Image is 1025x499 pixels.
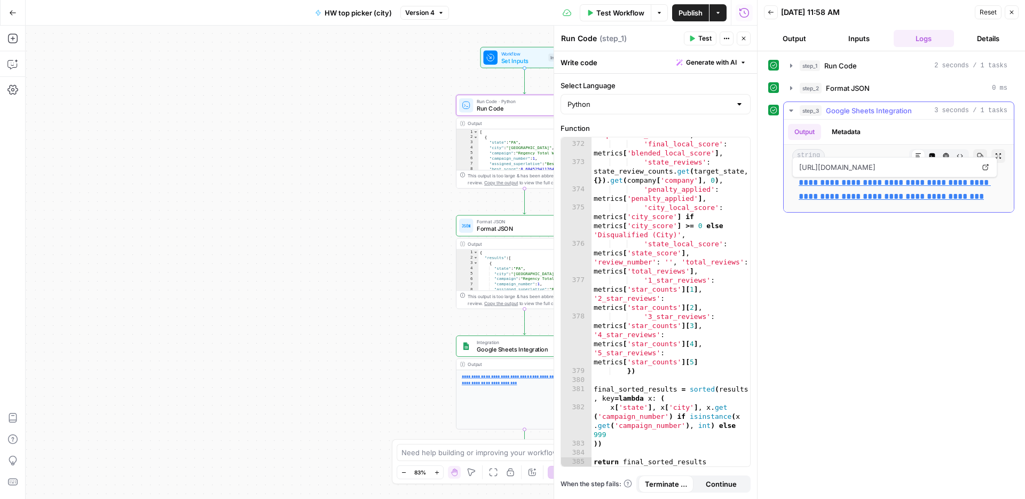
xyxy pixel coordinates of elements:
[456,282,478,287] div: 7
[456,135,478,140] div: 2
[561,448,592,457] div: 384
[473,250,478,255] span: Toggle code folding, rows 1 through 372
[600,33,627,44] span: ( step_1 )
[698,34,712,43] span: Test
[477,345,569,354] span: Google Sheets Integration
[672,4,709,21] button: Publish
[468,172,589,186] div: This output is too large & has been abbreviated for review. to view the full content.
[684,32,716,45] button: Test
[561,457,592,466] div: 385
[824,60,857,71] span: Run Code
[414,468,426,477] span: 83%
[934,106,1007,115] span: 3 seconds / 1 tasks
[561,203,592,239] div: 375
[826,83,870,93] span: Format JSON
[456,271,478,276] div: 5
[456,287,478,292] div: 8
[468,361,569,368] div: Output
[784,80,1014,97] button: 0 ms
[980,7,997,17] span: Reset
[523,68,526,94] g: Edge from start to step_1
[456,266,478,271] div: 4
[975,5,1002,19] button: Reset
[456,129,478,135] div: 1
[561,123,751,134] label: Function
[456,47,593,68] div: WorkflowSet InputsInputs
[484,301,518,306] span: Copy the output
[764,30,824,47] button: Output
[826,105,912,116] span: Google Sheets Integration
[829,30,889,47] button: Inputs
[473,129,478,135] span: Toggle code folding, rows 1 through 370
[501,50,545,57] span: Workflow
[473,260,478,266] span: Toggle code folding, rows 3 through 25
[672,56,751,69] button: Generate with AI
[456,151,478,156] div: 5
[567,99,731,110] input: Python
[561,276,592,312] div: 377
[706,479,737,489] span: Continue
[561,312,592,367] div: 378
[523,309,526,334] g: Edge from step_2 to step_3
[561,403,592,439] div: 382
[456,167,478,172] div: 8
[456,95,593,189] div: Run Code · PythonRun CodeStep 1Output[ { "state":"PA", "city":"[GEOGRAPHIC_DATA]", "campaign":"Re...
[468,240,569,247] div: Output
[456,145,478,151] div: 4
[456,276,478,282] div: 6
[501,56,545,65] span: Set Inputs
[784,102,1014,119] button: 3 seconds / 1 tasks
[554,51,757,73] div: Write code
[800,60,820,71] span: step_1
[934,61,1007,71] span: 2 seconds / 1 tasks
[561,33,597,44] textarea: Run Code
[825,124,867,140] button: Metadata
[958,30,1019,47] button: Details
[561,158,592,185] div: 373
[561,479,632,489] a: When the step fails:
[468,293,589,307] div: This output is too large & has been abbreviated for review. to view the full content.
[800,83,822,93] span: step_2
[784,57,1014,74] button: 2 seconds / 1 tasks
[523,189,526,214] g: Edge from step_1 to step_2
[561,376,592,385] div: 380
[580,4,651,21] button: Test Workflow
[561,239,592,276] div: 376
[473,135,478,140] span: Toggle code folding, rows 2 through 24
[992,83,1007,93] span: 0 ms
[405,8,435,18] span: Version 4
[400,6,449,20] button: Version 4
[468,120,569,127] div: Output
[477,224,569,233] span: Format JSON
[477,104,570,113] span: Run Code
[693,475,748,493] button: Continue
[596,7,644,18] span: Test Workflow
[477,218,569,225] span: Format JSON
[473,255,478,260] span: Toggle code folding, rows 2 through 371
[561,385,592,403] div: 381
[456,156,478,161] div: 6
[325,7,392,18] span: HW top picker (city)
[484,180,518,185] span: Copy the output
[456,215,593,309] div: Format JSONFormat JSONStep 2Output{ "results":[ { "state":"PA", "city":"[GEOGRAPHIC_DATA]", "camp...
[477,339,569,346] span: Integration
[894,30,954,47] button: Logs
[686,58,737,67] span: Generate with AI
[561,139,592,158] div: 372
[456,161,478,167] div: 7
[792,149,825,163] span: string
[456,250,478,255] div: 1
[456,255,478,260] div: 2
[784,120,1014,212] div: 3 seconds / 1 tasks
[800,105,822,116] span: step_3
[456,260,478,266] div: 3
[797,158,976,177] span: [URL][DOMAIN_NAME]
[561,439,592,448] div: 383
[561,185,592,203] div: 374
[645,479,687,489] span: Terminate Workflow
[462,342,471,351] img: Group%201%201.png
[561,80,751,91] label: Select Language
[561,367,592,376] div: 379
[477,98,570,105] span: Run Code · Python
